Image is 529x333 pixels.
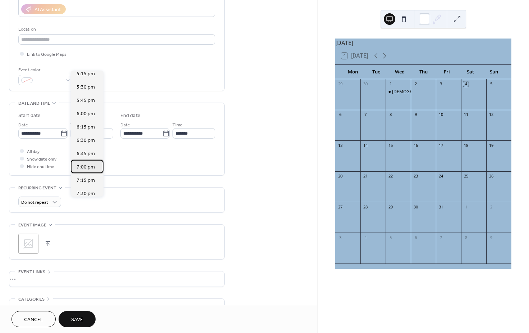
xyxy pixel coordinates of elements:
span: Time [172,121,183,129]
div: Event color [18,66,72,74]
div: 10 [438,112,443,117]
div: 8 [388,112,393,117]
div: 23 [413,174,418,179]
div: 26 [488,174,494,179]
span: Hide end time [27,163,54,171]
span: Date and time [18,100,50,107]
span: Cancel [24,316,43,324]
div: 16 [413,143,418,148]
div: Sun [482,65,506,79]
div: 30 [413,204,418,210]
span: Time [70,121,80,129]
span: 7:00 pm [77,163,95,171]
div: 22 [388,174,393,179]
span: 7:15 pm [77,177,95,184]
div: 15 [388,143,393,148]
div: 18 [463,143,469,148]
div: 8 [463,235,469,240]
div: 25 [463,174,469,179]
div: End date [120,112,141,120]
span: Save [71,316,83,324]
div: Location [18,26,214,33]
span: 6:30 pm [77,137,95,144]
div: ••• [9,299,224,314]
button: Cancel [11,311,56,327]
span: Recurring event [18,184,56,192]
div: Fri [435,65,459,79]
span: Categories [18,296,45,303]
div: 20 [337,174,343,179]
div: Mon [341,65,364,79]
div: [DEMOGRAPHIC_DATA] Study [392,89,452,95]
span: Link to Google Maps [27,51,66,58]
div: 7 [438,235,443,240]
span: 5:45 pm [77,97,95,104]
span: Date [18,121,28,129]
div: 27 [337,204,343,210]
div: 14 [363,143,368,148]
div: [DATE] [335,39,511,47]
span: 6:15 pm [77,123,95,131]
span: 5:30 pm [77,84,95,91]
span: Show date only [27,156,56,163]
div: 6 [413,235,418,240]
div: 19 [488,143,494,148]
span: Date [120,121,130,129]
div: Bible Study [386,89,411,95]
div: 3 [337,235,343,240]
div: 21 [363,174,368,179]
span: 5:15 pm [77,70,95,78]
div: 7 [363,112,368,117]
div: 13 [337,143,343,148]
div: ••• [9,271,224,287]
div: 5 [388,235,393,240]
div: 24 [438,174,443,179]
div: 9 [413,112,418,117]
div: Thu [411,65,435,79]
div: ; [18,234,38,254]
div: 2 [488,204,494,210]
div: 31 [438,204,443,210]
div: 1 [388,81,393,87]
div: Wed [388,65,411,79]
div: 5 [488,81,494,87]
div: 2 [413,81,418,87]
span: Event image [18,221,46,229]
div: 9 [488,235,494,240]
span: All day [27,148,40,156]
span: Do not repeat [21,198,48,207]
div: 29 [337,81,343,87]
div: 12 [488,112,494,117]
div: 29 [388,204,393,210]
div: Tue [365,65,388,79]
div: Sat [459,65,482,79]
div: 6 [337,112,343,117]
div: 1 [463,204,469,210]
span: 7:30 pm [77,190,95,198]
div: 30 [363,81,368,87]
div: Start date [18,112,41,120]
div: 3 [438,81,443,87]
span: 6:00 pm [77,110,95,118]
span: Event links [18,268,45,276]
div: 17 [438,143,443,148]
div: 4 [363,235,368,240]
div: 28 [363,204,368,210]
span: 6:45 pm [77,150,95,158]
div: 11 [463,112,469,117]
div: 4 [463,81,469,87]
button: Save [59,311,96,327]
